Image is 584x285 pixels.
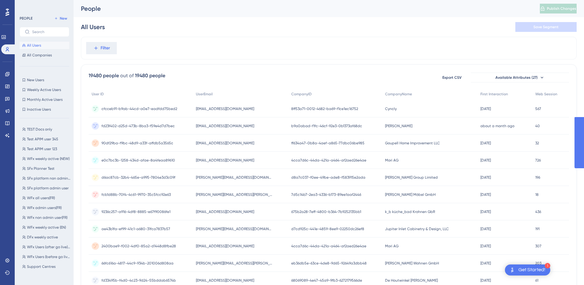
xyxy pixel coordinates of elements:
[535,158,541,163] span: 726
[535,278,538,283] span: 61
[480,124,514,128] time: about a month ago
[480,107,491,111] time: [DATE]
[437,73,467,82] button: Export CSV
[442,75,462,80] span: Export CSV
[385,209,435,214] span: k_b küche_bad Krohnen GbR
[27,78,44,82] span: New Users
[196,175,273,180] span: [PERSON_NAME][EMAIL_ADDRESS][DOMAIN_NAME]
[495,75,538,80] span: Available Attributes (27)
[535,175,540,180] span: 196
[480,244,491,248] time: [DATE]
[20,253,73,260] button: WFx Users (before go live) EN
[27,137,58,142] span: Test APIM user 345
[92,92,104,97] span: User ID
[480,227,491,231] time: [DATE]
[27,205,62,210] span: WFx admin users(FR)
[20,165,73,172] button: SFx Planner Test
[101,106,177,111] span: cfcceb91-b9ab-44cd-a0e7-eadfdd75bed2
[101,244,176,249] span: 2400bae9-f002-4df0-85a2-d1448d8fbe28
[20,42,69,49] button: All Users
[535,106,541,111] span: 567
[385,158,399,163] span: Mori AG
[480,141,491,145] time: [DATE]
[81,23,105,31] div: All Users
[27,97,63,102] span: Monthly Active Users
[27,127,52,132] span: TEST Docs only
[20,214,73,221] button: WFx non admin user(FR)
[291,92,312,97] span: CompanyID
[27,264,55,269] span: Support Centres
[385,141,440,146] span: Goupell Home Improvement LLC
[27,146,57,151] span: Test APIM user 123
[291,106,358,111] span: 8ff53a71-0012-4682-ba69-f1ce1ec16752
[535,226,540,231] span: 191
[27,156,70,161] span: WFx weekly active (NEW)
[385,192,436,197] span: [PERSON_NAME] Möbel GmbH
[101,261,174,266] span: 66fc616a-4817-44c9-934b-201006d808aa
[27,166,55,171] span: SFx Planner Test
[385,261,439,266] span: [PERSON_NAME] Wohnen GmbH
[32,30,64,34] input: Search
[27,235,58,240] span: DFx weekly active
[533,25,559,29] span: Save Segment
[86,42,117,54] button: Filter
[535,92,557,97] span: Web Session
[385,92,412,97] span: CompanyName
[27,53,52,58] span: All Companies
[20,204,73,211] button: WFx admin users(FR)
[535,192,539,197] span: 18
[291,192,361,197] span: 7d5c14b7-2ea3-4336-b173-89ee1aaf2446
[20,96,69,103] button: Monthly Active Users
[291,175,365,180] span: d8a7c037-f0ee-49be-ade8-f583915e2ada
[27,186,69,191] span: SFx platform admin user
[480,158,491,162] time: [DATE]
[120,72,134,79] div: out of
[535,209,541,214] span: 436
[89,72,119,79] div: 19480 people
[540,4,577,13] button: Publish Changes
[480,92,508,97] span: First Interaction
[101,226,170,231] span: ae43b1fa-ef99-41c1-a680-31fca7837b57
[385,244,399,249] span: Mori AG
[385,226,449,231] span: Jupiter Inlet Cabinetry & Design, LLC
[27,87,61,92] span: Weekly Active Users
[20,86,69,93] button: Weekly Active Users
[196,209,254,214] span: [EMAIL_ADDRESS][DOMAIN_NAME]
[535,261,541,266] span: 203
[515,22,577,32] button: Save Segment
[535,123,540,128] span: 40
[20,135,73,143] button: Test APIM user 345
[81,4,525,13] div: People
[480,210,491,214] time: [DATE]
[20,145,73,153] button: Test APIM user 123
[480,192,491,197] time: [DATE]
[558,261,577,279] iframe: UserGuiding AI Assistant Launcher
[535,141,539,146] span: 32
[135,72,165,79] div: 19480 people
[196,261,273,266] span: [PERSON_NAME][EMAIL_ADDRESS][PERSON_NAME][DOMAIN_NAME]
[20,76,69,84] button: New Users
[20,51,69,59] button: All Companies
[101,278,176,283] span: fd33495b-f4d0-4c23-9d24-55bddab6574b
[27,225,66,230] span: WFx weekly active (EN)
[27,176,71,181] span: SFx platform non admin user
[509,266,516,274] img: launcher-image-alternative-text
[291,123,362,128] span: b9a0abad-f1fc-46cf-92e3-0b1373af68dc
[547,6,576,11] span: Publish Changes
[385,123,412,128] span: [PERSON_NAME]
[20,194,73,202] button: WFx all users(FR)
[518,267,545,273] div: Get Started!
[20,106,69,113] button: Inactive Users
[60,16,67,21] span: New
[101,158,175,163] span: e0c7bc3b-1258-434d-afae-8a4feaa89610
[20,175,73,182] button: SFx platform non admin user
[196,192,273,197] span: [PERSON_NAME][EMAIL_ADDRESS][PERSON_NAME][DOMAIN_NAME]
[20,16,32,21] div: PEOPLE
[52,15,69,22] button: New
[196,226,273,231] span: [PERSON_NAME][EMAIL_ADDRESS][DOMAIN_NAME]
[291,141,365,146] span: ff634a47-0b8a-4aef-a865-77dbc06be985
[291,244,366,249] span: 4cca7d6c-44da-421a-a464-af2aed26e4ae
[101,123,175,128] span: fd23f402-d25d-473b-8ba3-f59e4d7d7bec
[101,141,173,146] span: 90df29ba-f9bc-48d9-a33f-affdb5a3565c
[385,175,438,180] span: [PERSON_NAME] Group Limited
